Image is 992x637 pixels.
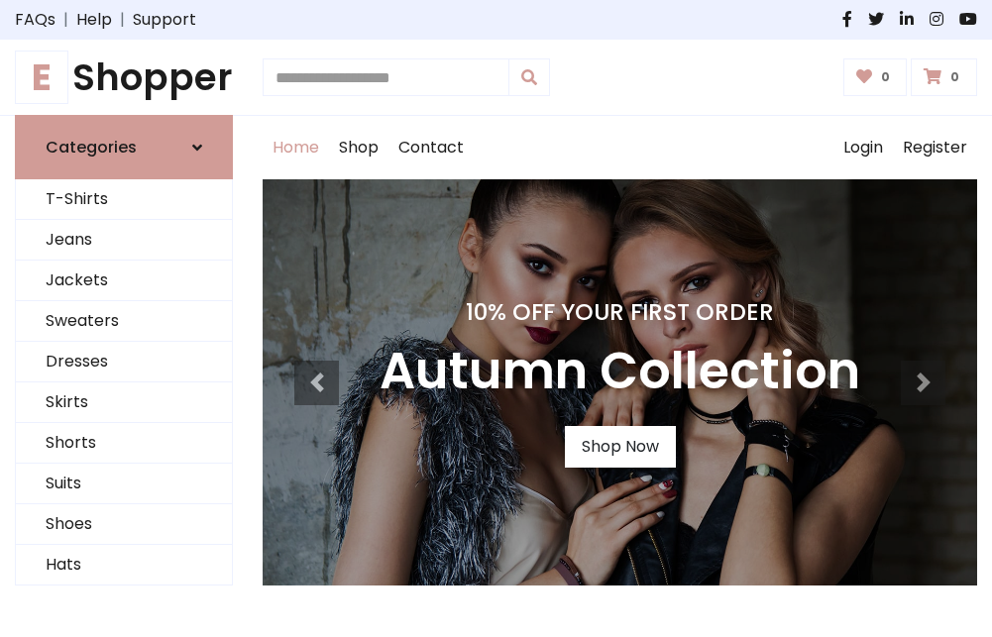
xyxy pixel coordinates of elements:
[388,116,474,179] a: Contact
[16,423,232,464] a: Shorts
[893,116,977,179] a: Register
[16,545,232,585] a: Hats
[945,68,964,86] span: 0
[329,116,388,179] a: Shop
[15,8,55,32] a: FAQs
[133,8,196,32] a: Support
[876,68,895,86] span: 0
[16,220,232,261] a: Jeans
[380,298,860,326] h4: 10% Off Your First Order
[46,138,137,157] h6: Categories
[16,464,232,504] a: Suits
[565,426,676,468] a: Shop Now
[16,301,232,342] a: Sweaters
[15,51,68,104] span: E
[380,342,860,402] h3: Autumn Collection
[263,116,329,179] a: Home
[15,115,233,179] a: Categories
[112,8,133,32] span: |
[15,55,233,99] a: EShopper
[16,382,232,423] a: Skirts
[16,504,232,545] a: Shoes
[76,8,112,32] a: Help
[16,342,232,382] a: Dresses
[55,8,76,32] span: |
[16,179,232,220] a: T-Shirts
[16,261,232,301] a: Jackets
[843,58,908,96] a: 0
[911,58,977,96] a: 0
[833,116,893,179] a: Login
[15,55,233,99] h1: Shopper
